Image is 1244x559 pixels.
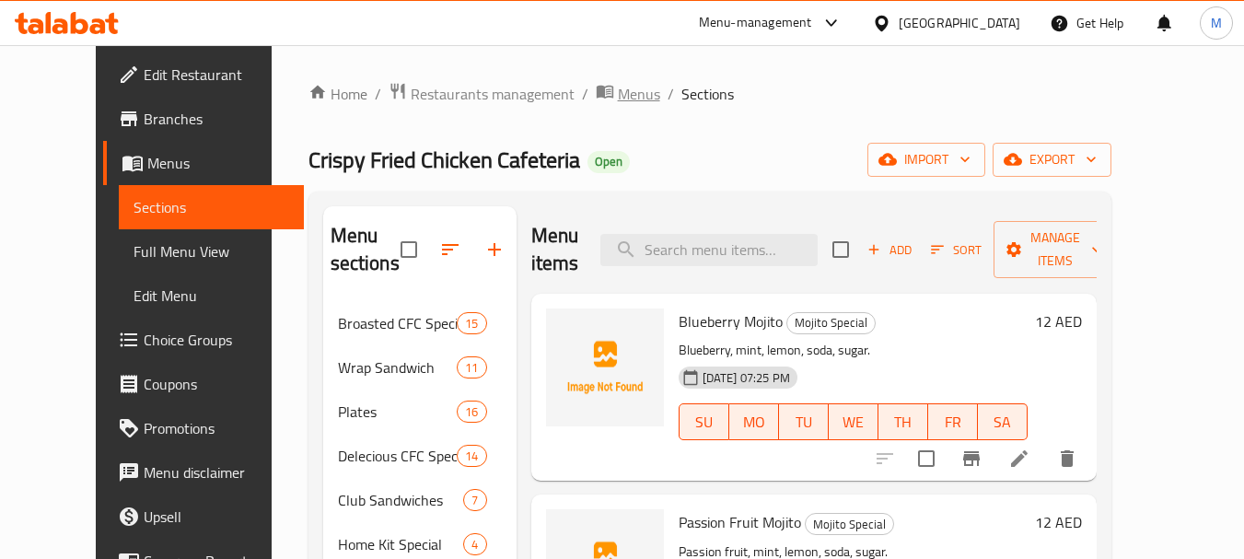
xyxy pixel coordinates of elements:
span: Sort sections [428,227,472,272]
li: / [668,83,674,105]
button: Branch-specific-item [949,437,994,481]
a: Choice Groups [103,318,304,362]
h2: Menu items [531,222,579,277]
span: 15 [458,315,485,332]
nav: breadcrumb [308,82,1111,106]
button: Add section [472,227,517,272]
span: export [1007,148,1097,171]
a: Promotions [103,406,304,450]
img: Blueberry Mojito [546,309,664,426]
button: Sort [926,236,986,264]
a: Menu disclaimer [103,450,304,495]
span: MO [737,409,772,436]
span: Mojito Special [806,514,893,535]
span: Crispy Fried Chicken Cafeteria [308,139,580,181]
div: items [457,356,486,378]
button: Manage items [994,221,1117,278]
div: [GEOGRAPHIC_DATA] [899,13,1020,33]
span: import [882,148,971,171]
span: Edit Restaurant [144,64,289,86]
span: FR [936,409,971,436]
h2: Menu sections [331,222,401,277]
span: 16 [458,403,485,421]
button: MO [729,403,779,440]
span: Menus [147,152,289,174]
span: Select to update [907,439,946,478]
div: items [457,312,486,334]
div: Plates [338,401,458,423]
a: Sections [119,185,304,229]
div: items [463,489,486,511]
span: Sections [681,83,734,105]
div: items [463,533,486,555]
div: Mojito Special [805,513,894,535]
button: WE [829,403,878,440]
button: delete [1045,437,1089,481]
a: Menus [103,141,304,185]
a: Upsell [103,495,304,539]
span: Promotions [144,417,289,439]
span: 11 [458,359,485,377]
span: Coupons [144,373,289,395]
div: Plates16 [323,390,517,434]
span: Home Kit Special [338,533,464,555]
div: Club Sandwiches7 [323,478,517,522]
div: Club Sandwiches [338,489,464,511]
span: Add [865,239,914,261]
span: Select section [821,230,860,269]
span: Restaurants management [411,83,575,105]
span: Menu disclaimer [144,461,289,483]
button: FR [928,403,978,440]
span: Open [587,154,630,169]
span: Wrap Sandwich [338,356,458,378]
a: Home [308,83,367,105]
a: Edit menu item [1008,448,1030,470]
button: Add [860,236,919,264]
span: WE [836,409,871,436]
h6: 12 AED [1035,509,1082,535]
a: Restaurants management [389,82,575,106]
button: TH [878,403,928,440]
button: TU [779,403,829,440]
span: Mojito Special [787,312,875,333]
div: Delecious CFC Special14 [323,434,517,478]
span: SA [985,409,1020,436]
div: items [457,401,486,423]
a: Edit Restaurant [103,52,304,97]
h6: 12 AED [1035,309,1082,334]
span: TH [886,409,921,436]
span: Sort items [919,236,994,264]
li: / [582,83,588,105]
span: Branches [144,108,289,130]
a: Branches [103,97,304,141]
span: 14 [458,448,485,465]
span: Edit Menu [134,285,289,307]
span: Add item [860,236,919,264]
span: Passion Fruit Mojito [679,508,801,536]
button: import [867,143,985,177]
span: Sections [134,196,289,218]
span: Select all sections [389,230,428,269]
button: SA [978,403,1028,440]
span: 4 [464,536,485,553]
a: Menus [596,82,660,106]
span: Full Menu View [134,240,289,262]
div: Wrap Sandwich11 [323,345,517,390]
a: Full Menu View [119,229,304,274]
div: items [457,445,486,467]
p: Blueberry, mint, lemon, soda, sugar. [679,339,1028,362]
span: Menus [618,83,660,105]
span: Blueberry Mojito [679,308,783,335]
button: export [993,143,1111,177]
span: Delecious CFC Special [338,445,458,467]
span: Sort [931,239,982,261]
div: Open [587,151,630,173]
div: Mojito Special [786,312,876,334]
span: [DATE] 07:25 PM [695,369,797,387]
span: Manage items [1008,227,1102,273]
span: Broasted CFC Special [338,312,458,334]
span: 7 [464,492,485,509]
